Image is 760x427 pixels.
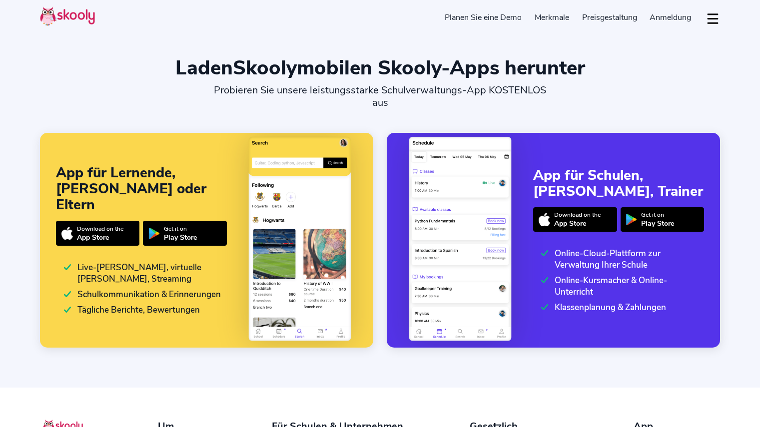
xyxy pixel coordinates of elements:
[541,275,704,298] div: Online-Kursmacher & Online-Unterricht
[541,248,704,271] div: Online-Cloud-Plattform zur Verwaltung Ihrer Schule
[706,7,720,30] button: dropdown menu
[64,304,200,316] div: Tägliche Berichte, Bewertungen
[528,9,576,25] a: Merkmale
[164,225,197,233] div: Get it on
[582,12,637,23] span: Preisgestaltung
[40,56,720,80] div: Laden mobilen Skooly-Apps herunter
[56,165,227,213] div: App für Lernende, [PERSON_NAME] oder Eltern
[64,289,221,300] div: Schulkommunikation & Erinnerungen
[541,302,666,313] div: Klassenplanung & Zahlungen
[233,54,297,81] span: Skooly
[533,167,704,199] div: App für Schulen, [PERSON_NAME], Trainer
[143,221,226,246] a: Get it onPlay Store
[64,262,227,285] div: Live-[PERSON_NAME], virtuelle [PERSON_NAME], Streaming
[210,84,550,109] div: Probieren Sie unsere leistungsstarke Schulverwaltungs-App KOSTENLOS aus
[439,9,529,25] a: Planen Sie eine Demo
[576,9,644,25] a: Preisgestaltung
[650,12,691,23] span: Anmeldung
[554,211,601,219] div: Download on the
[533,207,617,232] a: Download on theApp Store
[641,211,674,219] div: Get it on
[77,233,123,242] div: App Store
[643,9,698,25] a: Anmeldung
[56,221,139,246] a: Download on theApp Store
[40,6,95,26] img: Skooly
[641,219,674,228] div: Play Store
[77,225,123,233] div: Download on the
[554,219,601,228] div: App Store
[164,233,197,242] div: Play Store
[621,207,704,232] a: Get it onPlay Store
